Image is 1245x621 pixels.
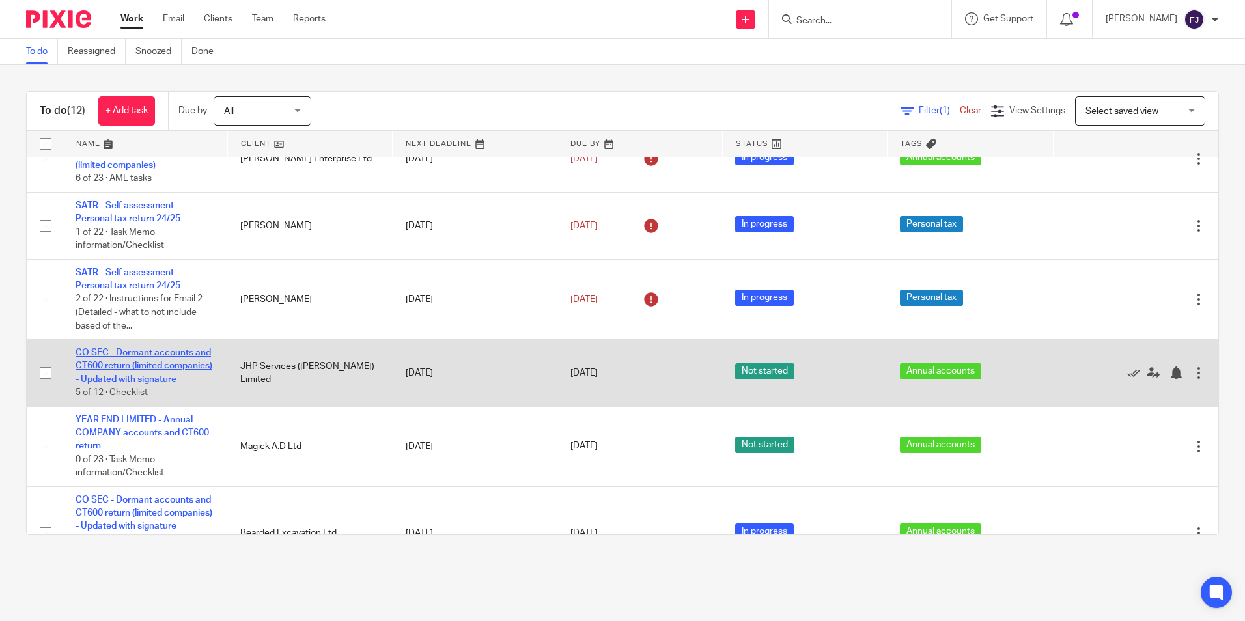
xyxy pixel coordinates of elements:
span: 0 of 23 · Task Memo information/Checklist [76,455,164,478]
td: [DATE] [393,259,557,339]
a: Mark as done [1127,366,1147,379]
h1: To do [40,104,85,118]
a: SATR - Self assessment - Personal tax return 24/25 [76,201,180,223]
span: Not started [735,363,794,379]
span: 5 of 12 · Checklist [76,388,148,397]
a: Done [191,39,223,64]
span: Personal tax [900,216,963,232]
a: Reports [293,12,326,25]
input: Search [795,16,912,27]
p: Due by [178,104,207,117]
img: svg%3E [1184,9,1205,30]
span: In progress [735,149,794,165]
td: [DATE] [393,126,557,193]
td: [PERSON_NAME] [227,259,392,339]
td: [DATE] [393,340,557,407]
a: Email [163,12,184,25]
td: [DATE] [393,406,557,486]
p: [PERSON_NAME] [1106,12,1177,25]
a: Team [252,12,273,25]
span: [DATE] [570,368,598,378]
td: [PERSON_NAME] [227,193,392,260]
td: [DATE] [393,486,557,580]
span: (12) [67,105,85,116]
span: [DATE] [570,221,598,230]
span: [DATE] [570,154,598,163]
span: Annual accounts [900,437,981,453]
a: + Add task [98,96,155,126]
span: In progress [735,216,794,232]
span: [DATE] [570,295,598,304]
a: Clients [204,12,232,25]
span: (1) [940,106,950,115]
a: To do [26,39,58,64]
a: SATR - Self assessment - Personal tax return 24/25 [76,268,180,290]
span: All [224,107,234,116]
a: Reassigned [68,39,126,64]
a: YEAR END LIMITED - Annual COMPANY accounts and CT600 return [76,415,209,451]
td: Bearded Excavation Ltd [227,486,392,580]
span: Select saved view [1085,107,1158,116]
img: Pixie [26,10,91,28]
td: Magick A.D Ltd [227,406,392,486]
span: Tags [901,140,923,147]
a: CO SEC - Dormant accounts and CT600 return (limited companies) - Updated with signature [76,348,212,384]
span: 6 of 23 · AML tasks [76,174,152,184]
a: CO SEC - Dormant accounts and CT600 return (limited companies) - Updated with signature [76,495,212,531]
span: [DATE] [570,442,598,451]
span: Get Support [983,14,1033,23]
span: Annual accounts [900,363,981,379]
span: Personal tax [900,290,963,306]
td: [PERSON_NAME] Enterprise Ltd [227,126,392,193]
a: Clear [960,106,981,115]
span: View Settings [1009,106,1065,115]
span: In progress [735,290,794,306]
td: JHP Services ([PERSON_NAME]) Limited [227,340,392,407]
a: Snoozed [135,39,182,64]
td: [DATE] [393,193,557,260]
span: Annual accounts [900,523,981,540]
a: Work [120,12,143,25]
span: 1 of 22 · Task Memo information/Checklist [76,228,164,251]
span: [DATE] [570,529,598,538]
span: Annual accounts [900,149,981,165]
span: In progress [735,523,794,540]
span: 2 of 22 · Instructions for Email 2 (Detailed - what to not include based of the... [76,295,203,331]
span: Filter [919,106,960,115]
span: Not started [735,437,794,453]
